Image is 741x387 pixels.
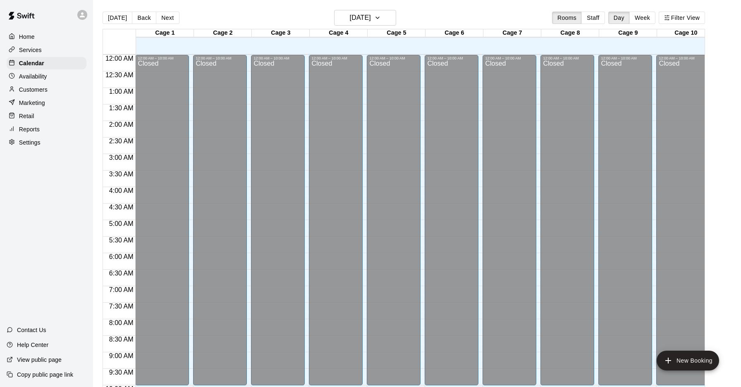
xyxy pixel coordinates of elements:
div: 12:00 AM – 10:00 AM [138,56,186,60]
div: Cage 3 [252,29,310,37]
h6: [DATE] [350,12,371,24]
p: View public page [17,356,62,364]
button: Staff [581,12,605,24]
div: 12:00 AM – 10:00 AM [369,56,418,60]
span: 6:30 AM [107,270,136,277]
span: 8:30 AM [107,336,136,343]
div: Cage 1 [136,29,194,37]
span: 6:00 AM [107,253,136,260]
button: Rooms [552,12,582,24]
span: 9:00 AM [107,352,136,359]
p: Calendar [19,59,44,67]
button: Week [629,12,655,24]
div: Cage 7 [483,29,541,37]
span: 3:00 AM [107,154,136,161]
div: 12:00 AM – 10:00 AM [253,56,302,60]
span: 5:30 AM [107,237,136,244]
p: Help Center [17,341,48,349]
div: 12:00 AM – 10:00 AM: Closed [367,55,421,385]
div: Cage 6 [425,29,483,37]
span: 4:30 AM [107,204,136,211]
div: Cage 10 [657,29,715,37]
span: 1:00 AM [107,88,136,95]
p: Settings [19,138,41,147]
a: Services [7,44,86,56]
a: Retail [7,110,86,122]
span: 8:00 AM [107,319,136,326]
a: Home [7,31,86,43]
span: 9:30 AM [107,369,136,376]
a: Customers [7,83,86,96]
div: 12:00 AM – 10:00 AM [659,56,708,60]
span: 2:30 AM [107,138,136,145]
div: Cage 2 [194,29,252,37]
span: 5:00 AM [107,220,136,227]
button: [DATE] [334,10,396,26]
div: 12:00 AM – 10:00 AM [427,56,476,60]
div: 12:00 AM – 10:00 AM: Closed [540,55,594,385]
p: Home [19,33,35,41]
div: 12:00 AM – 10:00 AM [601,56,650,60]
div: 12:00 AM – 10:00 AM: Closed [656,55,710,385]
div: 12:00 AM – 10:00 AM: Closed [598,55,652,385]
span: 7:30 AM [107,303,136,310]
p: Contact Us [17,326,46,334]
div: 12:00 AM – 10:00 AM: Closed [251,55,305,385]
div: Cage 9 [599,29,657,37]
div: 12:00 AM – 10:00 AM [543,56,592,60]
div: 12:00 AM – 10:00 AM: Closed [483,55,536,385]
button: [DATE] [103,12,132,24]
button: Next [156,12,179,24]
span: 12:30 AM [103,71,136,78]
div: 12:00 AM – 10:00 AM: Closed [425,55,478,385]
div: 12:00 AM – 10:00 AM [196,56,244,60]
span: 1:30 AM [107,104,136,112]
a: Calendar [7,57,86,69]
button: Filter View [659,12,705,24]
p: Availability [19,72,47,81]
span: 3:30 AM [107,171,136,178]
button: add [657,351,719,370]
span: 7:00 AM [107,286,136,293]
a: Availability [7,70,86,83]
span: 12:00 AM [103,55,136,62]
div: Cage 5 [368,29,425,37]
p: Copy public page link [17,370,73,379]
p: Customers [19,85,48,94]
div: 12:00 AM – 10:00 AM [311,56,360,60]
div: 12:00 AM – 10:00 AM: Closed [309,55,363,385]
p: Reports [19,125,40,133]
button: Day [608,12,630,24]
p: Marketing [19,99,45,107]
div: Cage 4 [310,29,368,37]
div: 12:00 AM – 10:00 AM [485,56,534,60]
p: Retail [19,112,34,120]
a: Settings [7,136,86,149]
p: Services [19,46,42,54]
div: 12:00 AM – 10:00 AM: Closed [193,55,247,385]
button: Back [132,12,156,24]
a: Reports [7,123,86,135]
div: Cage 8 [541,29,599,37]
span: 4:00 AM [107,187,136,194]
a: Marketing [7,97,86,109]
div: 12:00 AM – 10:00 AM: Closed [135,55,189,385]
span: 2:00 AM [107,121,136,128]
